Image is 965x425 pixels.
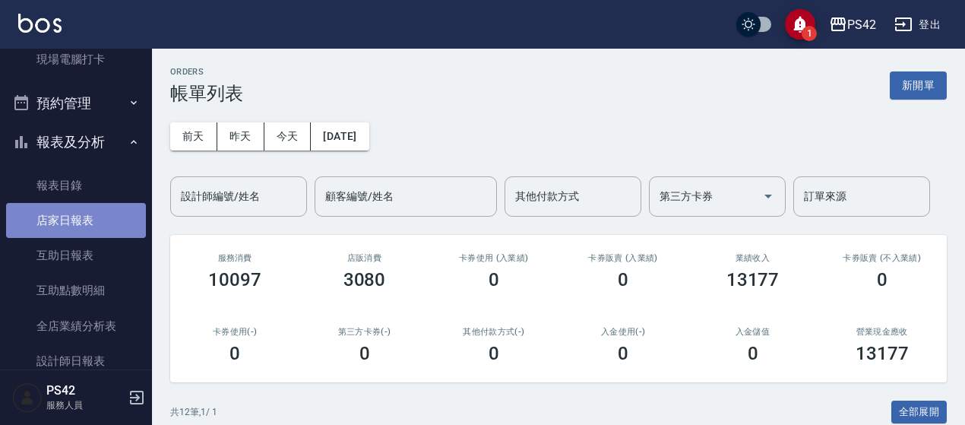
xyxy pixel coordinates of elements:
[6,273,146,308] a: 互助點數明細
[229,343,240,364] h3: 0
[208,269,261,290] h3: 10097
[343,269,386,290] h3: 3080
[6,168,146,203] a: 報表目錄
[170,122,217,151] button: 前天
[618,269,628,290] h3: 0
[706,253,799,263] h2: 業績收入
[890,78,947,92] a: 新開單
[706,327,799,337] h2: 入金儲值
[6,344,146,379] a: 設計師日報表
[489,343,499,364] h3: 0
[217,122,264,151] button: 昨天
[6,309,146,344] a: 全店業績分析表
[877,269,887,290] h3: 0
[618,343,628,364] h3: 0
[6,203,146,238] a: 店家日報表
[726,269,780,290] h3: 13177
[890,71,947,100] button: 新開單
[836,327,929,337] h2: 營業現金應收
[836,253,929,263] h2: 卡券販賣 (不入業績)
[785,9,815,40] button: save
[12,382,43,413] img: Person
[264,122,312,151] button: 今天
[6,122,146,162] button: 報表及分析
[577,327,669,337] h2: 入金使用(-)
[6,238,146,273] a: 互助日報表
[6,42,146,77] a: 現場電腦打卡
[748,343,758,364] h3: 0
[318,327,410,337] h2: 第三方卡券(-)
[359,343,370,364] h3: 0
[888,11,947,39] button: 登出
[823,9,882,40] button: PS42
[170,67,243,77] h2: ORDERS
[489,269,499,290] h3: 0
[577,253,669,263] h2: 卡券販賣 (入業績)
[311,122,369,151] button: [DATE]
[170,83,243,104] h3: 帳單列表
[756,184,780,208] button: Open
[847,15,876,34] div: PS42
[18,14,62,33] img: Logo
[188,253,281,263] h3: 服務消費
[170,405,217,419] p: 共 12 筆, 1 / 1
[188,327,281,337] h2: 卡券使用(-)
[318,253,410,263] h2: 店販消費
[448,327,540,337] h2: 其他付款方式(-)
[891,401,948,424] button: 全部展開
[6,84,146,123] button: 預約管理
[856,343,909,364] h3: 13177
[802,26,817,41] span: 1
[448,253,540,263] h2: 卡券使用 (入業績)
[46,398,124,412] p: 服務人員
[46,383,124,398] h5: PS42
